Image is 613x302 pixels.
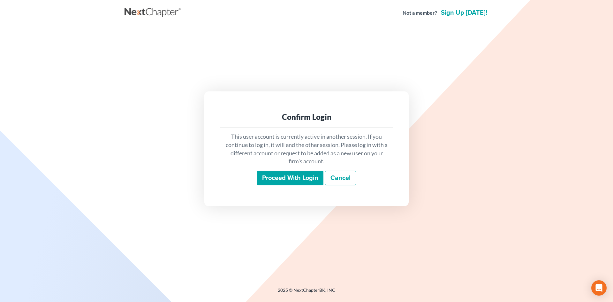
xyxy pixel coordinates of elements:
p: This user account is currently active in another session. If you continue to log in, it will end ... [225,133,388,166]
div: Open Intercom Messenger [591,280,607,296]
strong: Not a member? [403,9,437,17]
div: 2025 © NextChapterBK, INC [125,287,488,298]
a: Cancel [325,171,356,185]
input: Proceed with login [257,171,323,185]
a: Sign up [DATE]! [440,10,488,16]
div: Confirm Login [225,112,388,122]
